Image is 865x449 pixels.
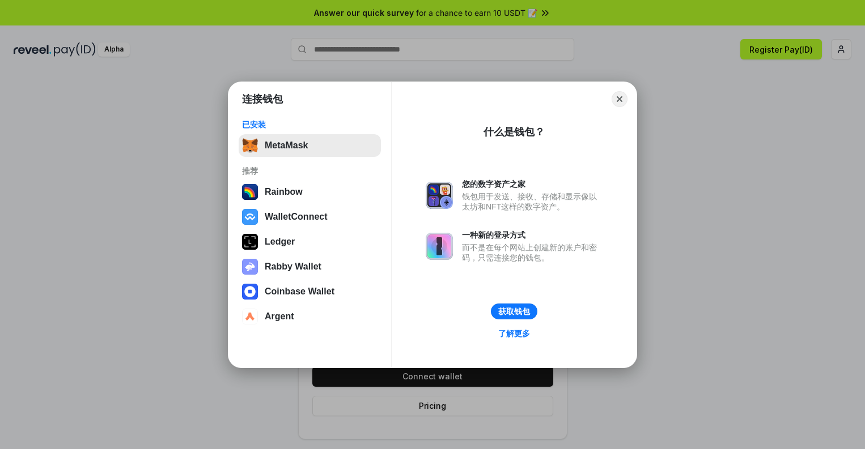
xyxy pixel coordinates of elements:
button: Coinbase Wallet [239,280,381,303]
div: 一种新的登录方式 [462,230,603,240]
img: svg+xml,%3Csvg%20xmlns%3D%22http%3A%2F%2Fwww.w3.org%2F2000%2Fsvg%22%20fill%3D%22none%22%20viewBox... [426,182,453,209]
div: 而不是在每个网站上创建新的账户和密码，只需连接您的钱包。 [462,242,603,263]
img: svg+xml,%3Csvg%20xmlns%3D%22http%3A%2F%2Fwww.w3.org%2F2000%2Fsvg%22%20fill%3D%22none%22%20viewBox... [426,233,453,260]
div: Argent [265,311,294,322]
img: svg+xml,%3Csvg%20xmlns%3D%22http%3A%2F%2Fwww.w3.org%2F2000%2Fsvg%22%20fill%3D%22none%22%20viewBox... [242,259,258,275]
img: svg+xml,%3Csvg%20xmlns%3D%22http%3A%2F%2Fwww.w3.org%2F2000%2Fsvg%22%20width%3D%2228%22%20height%3... [242,234,258,250]
div: 已安装 [242,119,378,130]
button: Rainbow [239,181,381,203]
button: Close [612,91,627,107]
div: 什么是钱包？ [484,125,545,139]
div: Coinbase Wallet [265,286,334,297]
button: MetaMask [239,134,381,157]
div: Rabby Wallet [265,262,321,272]
button: Argent [239,305,381,328]
button: 获取钱包 [491,303,537,319]
img: svg+xml,%3Csvg%20width%3D%2228%22%20height%3D%2228%22%20viewBox%3D%220%200%2028%2028%22%20fill%3D... [242,309,258,324]
div: 您的数字资产之家 [462,179,603,189]
div: Rainbow [265,187,303,197]
img: svg+xml,%3Csvg%20width%3D%2228%22%20height%3D%2228%22%20viewBox%3D%220%200%2028%2028%22%20fill%3D... [242,284,258,300]
div: 推荐 [242,166,378,176]
img: svg+xml,%3Csvg%20width%3D%22120%22%20height%3D%22120%22%20viewBox%3D%220%200%20120%20120%22%20fil... [242,184,258,200]
div: 获取钱包 [498,306,530,317]
h1: 连接钱包 [242,92,283,106]
a: 了解更多 [491,326,537,341]
div: MetaMask [265,140,308,151]
div: Ledger [265,237,295,247]
div: 了解更多 [498,328,530,339]
img: svg+xml,%3Csvg%20width%3D%2228%22%20height%3D%2228%22%20viewBox%3D%220%200%2028%2028%22%20fill%3D... [242,209,258,225]
div: 钱包用于发送、接收、存储和显示像以太坊和NFT这样的数字资产。 [462,191,603,212]
img: svg+xml,%3Csvg%20fill%3D%22none%22%20height%3D%2233%22%20viewBox%3D%220%200%2035%2033%22%20width%... [242,138,258,153]
div: WalletConnect [265,212,328,222]
button: Ledger [239,230,381,253]
button: Rabby Wallet [239,255,381,278]
button: WalletConnect [239,206,381,228]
